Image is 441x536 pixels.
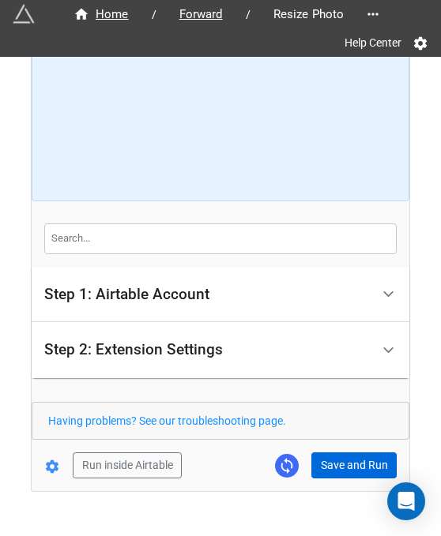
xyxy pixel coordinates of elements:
a: Help Center [334,28,413,57]
div: Step 2: Extension Settings [32,322,409,378]
li: / [152,6,156,23]
a: Forward [163,5,239,24]
span: Resize Photo [264,6,354,24]
div: Step 2: Extension Settings [44,342,223,358]
input: Search... [44,223,397,253]
span: Forward [170,6,232,24]
img: miniextensions-icon.73ae0678.png [13,3,35,25]
div: Home [73,6,129,24]
a: Having problems? See our troubleshooting page. [48,414,286,427]
div: Step 1: Airtable Account [32,267,409,323]
a: Home [57,5,145,24]
li: / [246,6,251,23]
button: Run inside Airtable [73,452,182,479]
div: Open Intercom Messenger [387,482,425,520]
iframe: How to Resize Images on Airtable in Bulk! [47,6,395,188]
div: Step 1: Airtable Account [44,287,209,302]
button: Save and Run [311,452,397,479]
nav: breadcrumb [57,5,360,24]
